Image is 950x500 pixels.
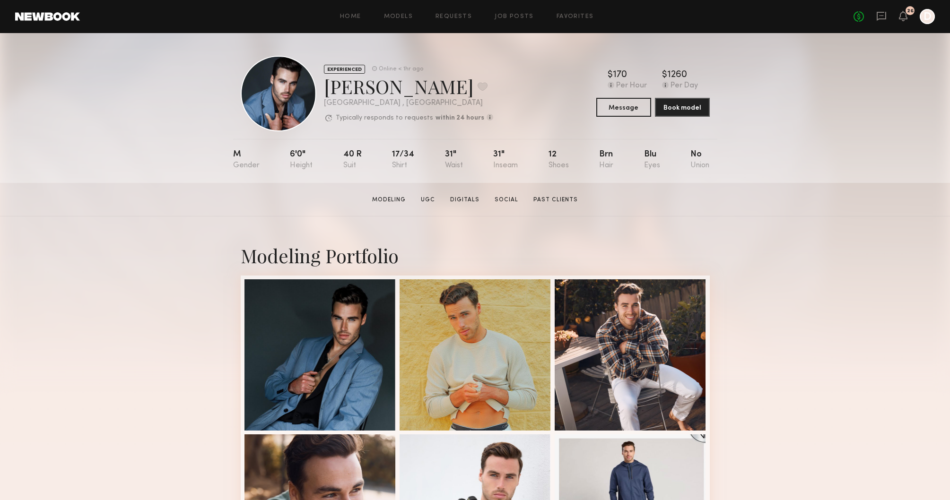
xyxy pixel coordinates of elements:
[392,150,414,170] div: 17/34
[599,150,613,170] div: Brn
[549,150,569,170] div: 12
[324,74,493,99] div: [PERSON_NAME]
[436,14,472,20] a: Requests
[671,82,698,90] div: Per Day
[343,150,362,170] div: 40 r
[340,14,361,20] a: Home
[662,70,667,80] div: $
[324,65,365,74] div: EXPERIENCED
[530,196,582,204] a: Past Clients
[644,150,660,170] div: Blu
[596,98,651,117] button: Message
[336,115,433,121] p: Typically responds to requests
[446,196,483,204] a: Digitals
[655,98,710,117] button: Book model
[417,196,439,204] a: UGC
[557,14,594,20] a: Favorites
[384,14,413,20] a: Models
[907,9,914,14] div: 26
[241,243,710,268] div: Modeling Portfolio
[616,82,647,90] div: Per Hour
[379,66,423,72] div: Online < 1hr ago
[613,70,627,80] div: 170
[690,150,709,170] div: No
[368,196,410,204] a: Modeling
[445,150,463,170] div: 31"
[667,70,687,80] div: 1260
[491,196,522,204] a: Social
[493,150,518,170] div: 31"
[495,14,534,20] a: Job Posts
[920,9,935,24] a: D
[608,70,613,80] div: $
[324,99,493,107] div: [GEOGRAPHIC_DATA] , [GEOGRAPHIC_DATA]
[436,115,484,121] b: within 24 hours
[290,150,313,170] div: 6'0"
[233,150,260,170] div: M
